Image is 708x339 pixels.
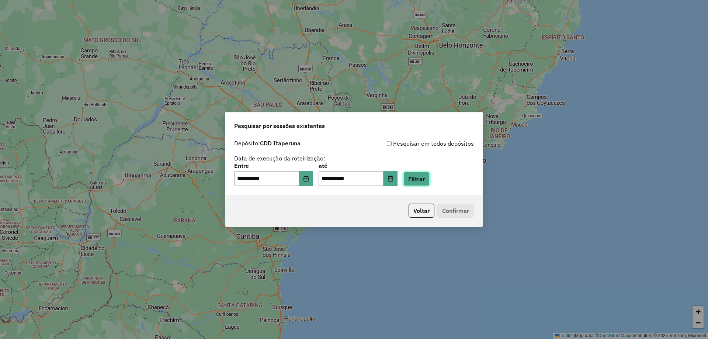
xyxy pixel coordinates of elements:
label: até [319,161,397,170]
label: Data de execução da roteirização: [234,154,325,163]
span: Pesquisar por sessões existentes [234,121,325,130]
div: Pesquisar em todos depósitos [354,139,474,148]
button: Choose Date [299,171,313,186]
button: Voltar [409,204,434,218]
label: Depósito: [234,139,301,148]
button: Filtrar [403,172,430,186]
button: Choose Date [383,171,398,186]
label: Entre [234,161,313,170]
strong: CDD Itaperuna [260,139,301,147]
